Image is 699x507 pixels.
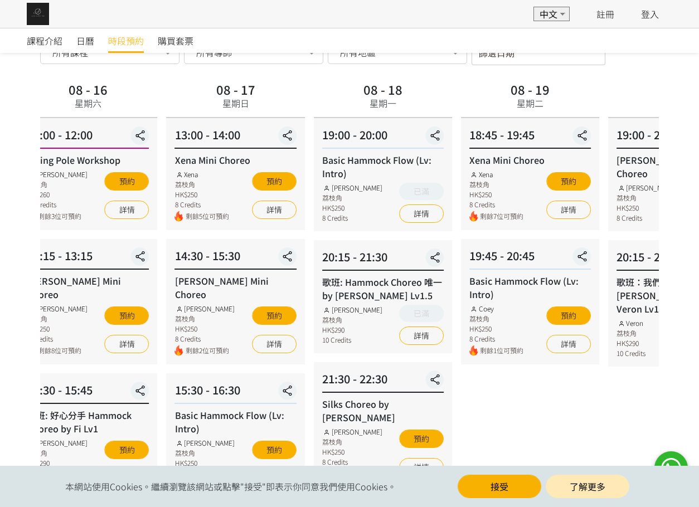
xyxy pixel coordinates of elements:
div: 荔枝角 [469,314,523,324]
span: 所有課程 [52,47,88,58]
a: 詳情 [399,458,444,476]
div: HK$250 [469,324,523,334]
a: 購買套票 [158,28,193,53]
img: fire.png [469,211,478,222]
button: 預約 [105,441,149,459]
div: HK$250 [175,189,229,199]
div: 13:00 - 14:00 [175,126,297,149]
div: HK$290 [27,458,88,468]
div: Xena Mini Choreo [175,153,297,167]
div: 8 Credits [27,334,88,344]
div: HK$250 [27,324,88,334]
div: 荔枝角 [617,193,677,203]
div: Basic Hammock Flow (Lv: Intro) [175,408,297,435]
a: 詳情 [399,326,444,345]
a: 時段預約 [108,28,144,53]
div: [PERSON_NAME] [322,427,382,437]
div: [PERSON_NAME] [322,305,382,315]
div: 8 Credits [322,213,382,223]
div: [PERSON_NAME] [27,169,88,179]
div: [PERSON_NAME] [27,438,88,448]
div: [PERSON_NAME] Mini Choreo [27,274,149,301]
div: HK$250 [322,447,382,457]
div: HK$290 [617,338,645,348]
div: 11:00 - 12:00 [27,126,149,149]
div: 08 - 17 [216,83,255,95]
div: 荔枝角 [175,448,235,458]
a: 註冊 [596,7,614,21]
div: 10 Credits [617,348,645,358]
div: HK$260 [27,189,88,199]
div: Basic Hammock Flow (Lv: Intro) [469,274,591,301]
a: 了解更多 [546,475,629,498]
div: 08 - 16 [69,83,108,95]
div: HK$250 [617,203,677,213]
button: 預約 [546,172,591,191]
span: 剩餘2位可預約 [186,345,235,356]
div: 08 - 19 [511,83,550,95]
div: 8 Credits [175,199,229,209]
div: [PERSON_NAME] [175,438,235,448]
span: 購買套票 [158,34,193,47]
div: 星期六 [75,96,101,110]
span: 日曆 [76,34,94,47]
span: 剩餘7位可預約 [480,211,523,222]
div: 荔枝角 [322,315,382,325]
button: 預約 [252,441,297,459]
div: 荔枝角 [322,437,382,447]
span: 課程介紹 [27,34,62,47]
div: 荔枝角 [175,179,229,189]
div: [PERSON_NAME] [322,183,382,193]
button: 預約 [105,306,149,325]
img: fire.png [175,345,183,356]
a: 詳情 [252,201,297,219]
div: 荔枝角 [322,193,382,203]
button: 已滿 [399,183,444,200]
div: HK$250 [175,324,235,334]
a: 登入 [641,7,659,21]
div: Silks Choreo by [PERSON_NAME] [322,397,444,424]
div: 20:15 - 21:30 [322,248,444,271]
a: 詳情 [105,335,149,353]
div: 歌班: 好心分手 Hammock Choreo by Fi Lv1 [27,408,149,435]
span: 剩餘8位可預約 [38,345,88,356]
div: Xena Mini Choreo [469,153,591,167]
input: 篩選日期 [472,42,605,65]
a: 詳情 [252,335,297,353]
div: 14:30 - 15:30 [175,247,297,270]
div: 8 Credits [322,457,382,467]
div: 星期二 [517,96,543,110]
div: 荔枝角 [27,314,88,324]
a: 詳情 [546,335,591,353]
div: 星期一 [370,96,396,110]
div: 19:00 - 20:00 [322,126,444,149]
div: 荔枝角 [617,328,645,338]
div: 荔枝角 [175,314,235,324]
button: 接受 [458,475,541,498]
div: 8 Credits [617,213,677,223]
span: 本網站使用Cookies。繼續瀏覽該網站或點擊"接受"即表示你同意我們使用Cookies。 [65,480,396,493]
div: 12:15 - 13:15 [27,247,149,270]
div: 歌班: Hammock Choreo 唯一 by [PERSON_NAME] Lv1.5 [322,275,444,302]
button: 預約 [252,172,297,191]
div: 08 - 20 [658,83,697,95]
div: HK$290 [322,325,382,335]
div: 8 Credits [175,334,235,344]
div: 荔枝角 [469,179,523,189]
a: 詳情 [546,201,591,219]
span: 剩餘1位可預約 [480,345,523,356]
div: [PERSON_NAME] [617,183,677,193]
div: 18:45 - 19:45 [469,126,591,149]
div: 08 - 18 [363,83,402,95]
span: 所有地區 [340,47,376,58]
div: 19:45 - 20:45 [469,247,591,270]
div: 荔枝角 [27,448,88,458]
button: 預約 [546,306,591,325]
div: Basic Hammock Flow (Lv: Intro) [322,153,444,180]
div: HK$250 [469,189,523,199]
div: 8 Credits [469,334,523,344]
div: [PERSON_NAME] Mini Choreo [175,274,297,301]
button: 預約 [252,306,297,325]
div: Xena [175,169,229,179]
span: 時段預約 [108,34,144,47]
